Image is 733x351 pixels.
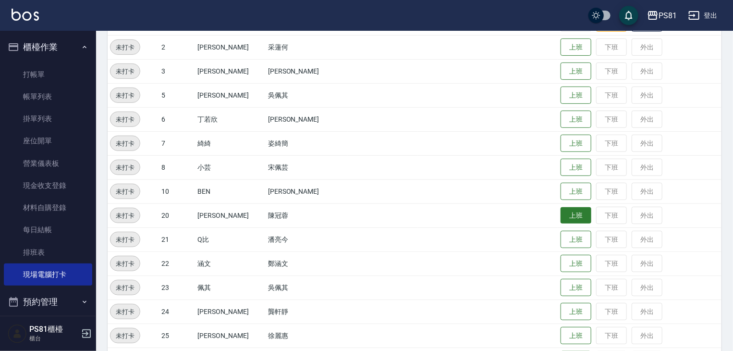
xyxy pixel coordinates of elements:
[561,63,591,80] button: 上班
[195,83,266,107] td: [PERSON_NAME]
[159,35,195,59] td: 2
[195,131,266,155] td: 綺綺
[29,334,78,343] p: 櫃台
[266,155,347,179] td: 宋佩芸
[159,324,195,348] td: 25
[159,155,195,179] td: 8
[195,227,266,251] td: Q比
[159,251,195,276] td: 22
[110,283,140,293] span: 未打卡
[561,279,591,297] button: 上班
[110,138,140,149] span: 未打卡
[4,152,92,175] a: 營業儀表板
[266,300,347,324] td: 龔軒靜
[110,331,140,341] span: 未打卡
[159,131,195,155] td: 7
[195,35,266,59] td: [PERSON_NAME]
[195,155,266,179] td: 小芸
[266,131,347,155] td: 姿綺簡
[159,203,195,227] td: 20
[643,6,681,25] button: PS81
[12,9,39,21] img: Logo
[159,107,195,131] td: 6
[4,63,92,86] a: 打帳單
[4,219,92,241] a: 每日結帳
[4,130,92,152] a: 座位開單
[266,324,347,348] td: 徐麗惠
[195,324,266,348] td: [PERSON_NAME]
[195,276,266,300] td: 佩其
[4,86,92,108] a: 帳單列表
[110,114,140,125] span: 未打卡
[110,187,140,197] span: 未打卡
[561,231,591,249] button: 上班
[4,35,92,60] button: 櫃檯作業
[4,108,92,130] a: 掛單列表
[266,227,347,251] td: 潘亮今
[561,135,591,152] button: 上班
[561,327,591,345] button: 上班
[4,314,92,339] button: 報表及分析
[561,207,591,224] button: 上班
[4,263,92,286] a: 現場電腦打卡
[195,251,266,276] td: 涵文
[29,325,78,334] h5: PS81櫃檯
[561,183,591,201] button: 上班
[159,276,195,300] td: 23
[195,203,266,227] td: [PERSON_NAME]
[159,179,195,203] td: 10
[4,289,92,314] button: 預約管理
[110,307,140,317] span: 未打卡
[159,300,195,324] td: 24
[266,83,347,107] td: 吳佩其
[266,179,347,203] td: [PERSON_NAME]
[266,35,347,59] td: 采蓮何
[110,66,140,76] span: 未打卡
[266,107,347,131] td: [PERSON_NAME]
[110,163,140,173] span: 未打卡
[4,175,92,197] a: 現金收支登錄
[110,235,140,245] span: 未打卡
[266,276,347,300] td: 吳佩其
[561,38,591,56] button: 上班
[561,111,591,128] button: 上班
[266,251,347,276] td: 鄭涵文
[561,255,591,273] button: 上班
[195,300,266,324] td: [PERSON_NAME]
[110,259,140,269] span: 未打卡
[266,203,347,227] td: 陳冠蓉
[110,42,140,52] span: 未打卡
[110,90,140,100] span: 未打卡
[684,7,721,25] button: 登出
[266,59,347,83] td: [PERSON_NAME]
[4,197,92,219] a: 材料自購登錄
[195,179,266,203] td: BEN
[159,227,195,251] td: 21
[4,241,92,263] a: 排班表
[659,10,677,22] div: PS81
[561,87,591,104] button: 上班
[619,6,638,25] button: save
[561,303,591,321] button: 上班
[195,107,266,131] td: 丁若欣
[159,83,195,107] td: 5
[195,59,266,83] td: [PERSON_NAME]
[110,211,140,221] span: 未打卡
[8,324,27,343] img: Person
[159,59,195,83] td: 3
[561,159,591,176] button: 上班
